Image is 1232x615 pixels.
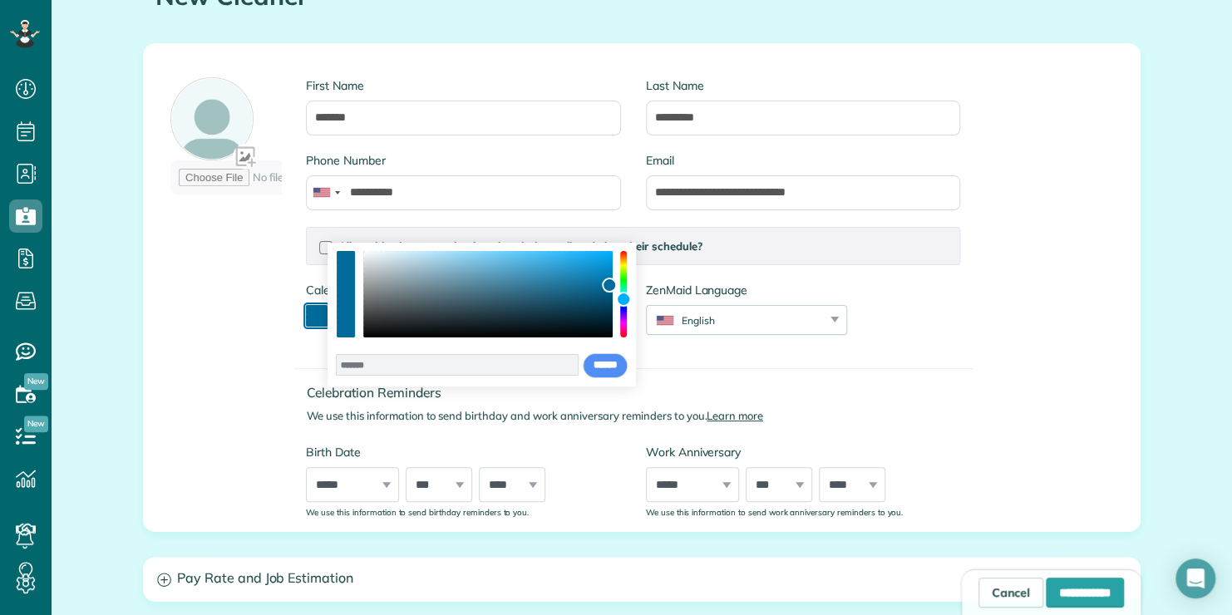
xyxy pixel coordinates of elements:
[363,251,613,337] div: color selection area
[978,578,1043,608] a: Cancel
[306,444,620,460] label: Birth Date
[646,152,960,169] label: Email
[307,408,973,424] p: We use this information to send birthday and work anniversary reminders to you.
[306,77,620,94] label: First Name
[646,282,847,298] label: ZenMaid Language
[306,152,620,169] label: Phone Number
[336,354,579,376] input: color input field
[306,507,529,517] sub: We use this information to send birthday reminders to you.
[707,409,763,422] a: Learn more
[583,353,628,378] input: save and close
[1175,558,1215,598] div: Open Intercom Messenger
[328,243,636,386] div: color picker dialog
[646,507,903,517] sub: We use this information to send work anniversary reminders to you.
[337,251,355,294] button: use previous color
[144,558,1140,600] a: Pay Rate and Job Estimation
[24,373,48,390] span: New
[306,282,382,298] label: Calendar color
[646,77,960,94] label: Last Name
[306,305,328,327] button: toggle color picker dialog
[647,313,825,327] div: English
[620,251,627,337] div: hue selection slider
[307,386,973,400] h4: Celebration Reminders
[338,239,702,253] span: Allow this cleaner to sign in using their email and view their schedule?
[646,444,960,460] label: Work Anniversary
[24,416,48,432] span: New
[307,176,345,209] div: United States: +1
